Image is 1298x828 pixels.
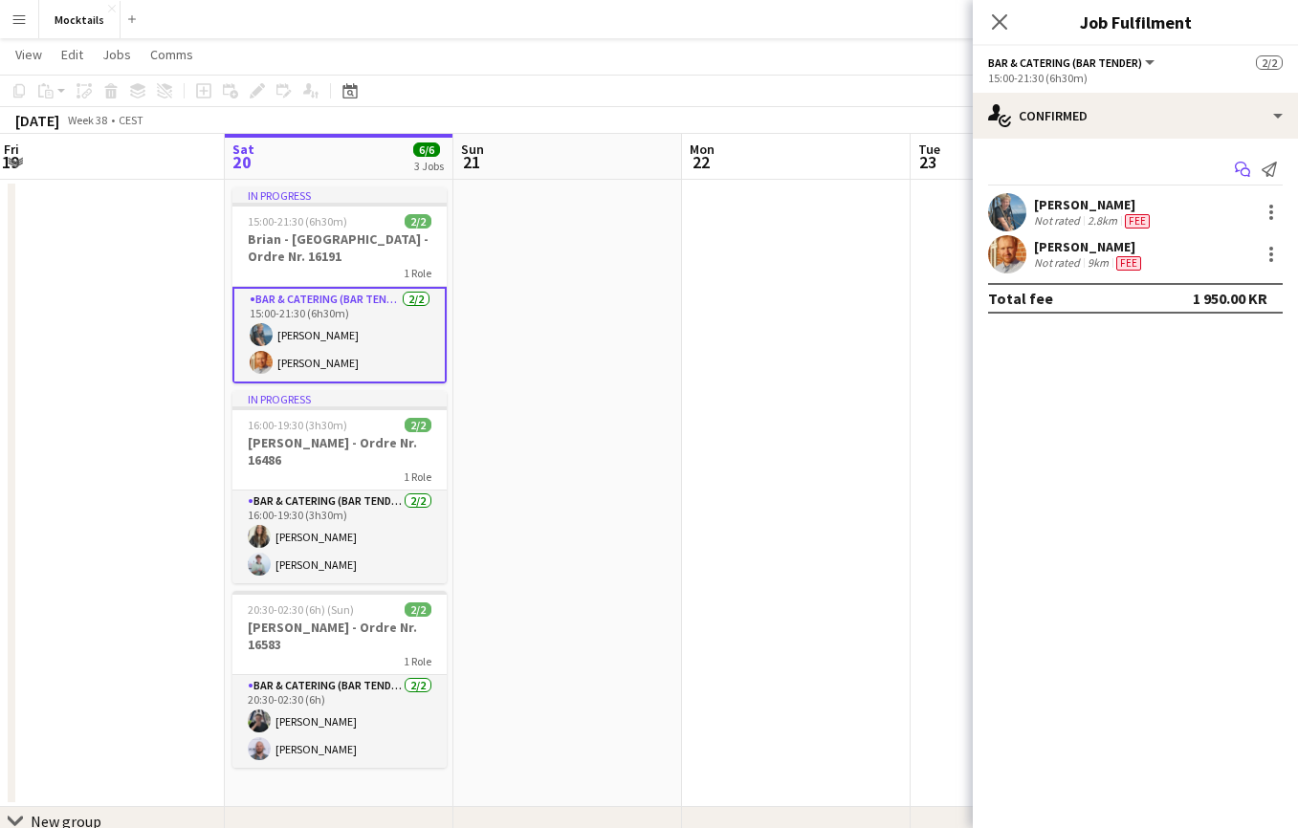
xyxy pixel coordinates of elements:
div: Not rated [1034,255,1084,271]
span: 15:00-21:30 (6h30m) [248,214,347,229]
span: 1 Role [404,654,431,668]
span: Tue [918,141,940,158]
div: [PERSON_NAME] [1034,238,1145,255]
span: 23 [915,151,940,173]
div: In progress [232,187,447,203]
a: Comms [143,42,201,67]
a: Edit [54,42,91,67]
div: 3 Jobs [414,159,444,173]
div: [PERSON_NAME] [1034,196,1154,213]
span: Mon [690,141,715,158]
h3: [PERSON_NAME] - Ordre Nr. 16583 [232,619,447,653]
span: View [15,46,42,63]
a: Jobs [95,42,139,67]
div: CEST [119,113,143,127]
app-card-role: Bar & Catering (Bar Tender)2/216:00-19:30 (3h30m)[PERSON_NAME][PERSON_NAME] [232,490,447,583]
h3: [PERSON_NAME] - Ordre Nr. 16486 [232,434,447,468]
span: Sun [461,141,484,158]
div: 9km [1084,255,1112,271]
span: Sat [232,141,254,158]
span: 19 [1,151,19,173]
div: Confirmed [973,93,1298,139]
button: Mocktails [39,1,121,38]
div: 1 950.00 KR [1193,289,1267,308]
app-job-card: In progress16:00-19:30 (3h30m)2/2[PERSON_NAME] - Ordre Nr. 164861 RoleBar & Catering (Bar Tender)... [232,391,447,583]
div: 2.8km [1084,213,1121,229]
h3: Job Fulfilment [973,10,1298,34]
div: Crew has different fees then in role [1121,213,1154,229]
span: 2/2 [405,214,431,229]
div: Not rated [1034,213,1084,229]
app-card-role: Bar & Catering (Bar Tender)2/215:00-21:30 (6h30m)[PERSON_NAME][PERSON_NAME] [232,287,447,383]
span: 2/2 [1256,55,1283,70]
span: 6/6 [413,142,440,157]
span: Week 38 [63,113,111,127]
div: In progress [232,391,447,406]
span: 1 Role [404,266,431,280]
span: Bar & Catering (Bar Tender) [988,55,1142,70]
app-card-role: Bar & Catering (Bar Tender)2/220:30-02:30 (6h)[PERSON_NAME][PERSON_NAME] [232,675,447,768]
span: 22 [687,151,715,173]
div: Crew has different fees then in role [1112,255,1145,271]
div: [DATE] [15,111,59,130]
span: 21 [458,151,484,173]
span: Fee [1116,256,1141,271]
span: Jobs [102,46,131,63]
span: 2/2 [405,602,431,617]
span: Fri [4,141,19,158]
span: Comms [150,46,193,63]
span: 1 Role [404,469,431,484]
div: 15:00-21:30 (6h30m) [988,71,1283,85]
app-job-card: 20:30-02:30 (6h) (Sun)2/2[PERSON_NAME] - Ordre Nr. 165831 RoleBar & Catering (Bar Tender)2/220:30... [232,591,447,768]
span: Fee [1125,214,1150,229]
button: Bar & Catering (Bar Tender) [988,55,1157,70]
span: Edit [61,46,83,63]
app-job-card: In progress15:00-21:30 (6h30m)2/2Brian - [GEOGRAPHIC_DATA] - Ordre Nr. 161911 RoleBar & Catering ... [232,187,447,383]
h3: Brian - [GEOGRAPHIC_DATA] - Ordre Nr. 16191 [232,230,447,265]
span: 20:30-02:30 (6h) (Sun) [248,602,354,617]
span: 16:00-19:30 (3h30m) [248,418,347,432]
a: View [8,42,50,67]
div: Total fee [988,289,1053,308]
span: 2/2 [405,418,431,432]
span: 20 [230,151,254,173]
